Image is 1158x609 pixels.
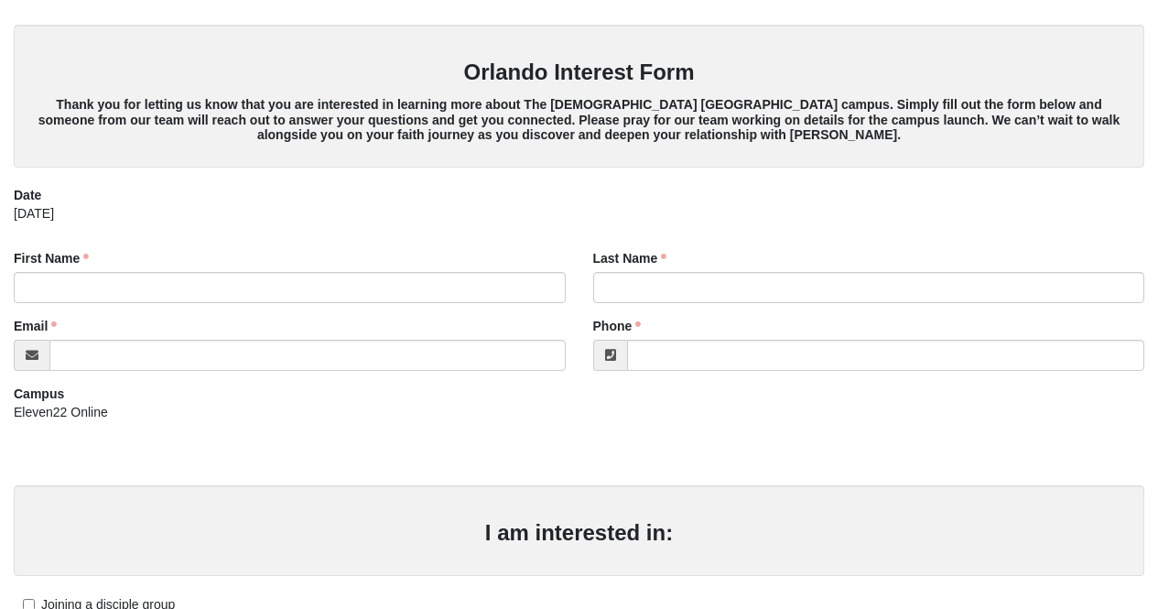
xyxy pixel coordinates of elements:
[593,317,642,335] label: Phone
[14,403,566,434] div: Eleven22 Online
[14,385,64,403] label: Campus
[32,520,1126,547] h3: I am interested in:
[32,60,1126,86] h3: Orlando Interest Form
[14,317,57,335] label: Email
[14,186,41,204] label: Date
[32,97,1126,143] h5: Thank you for letting us know that you are interested in learning more about The [DEMOGRAPHIC_DAT...
[14,204,1144,235] div: [DATE]
[593,249,667,267] label: Last Name
[14,249,89,267] label: First Name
